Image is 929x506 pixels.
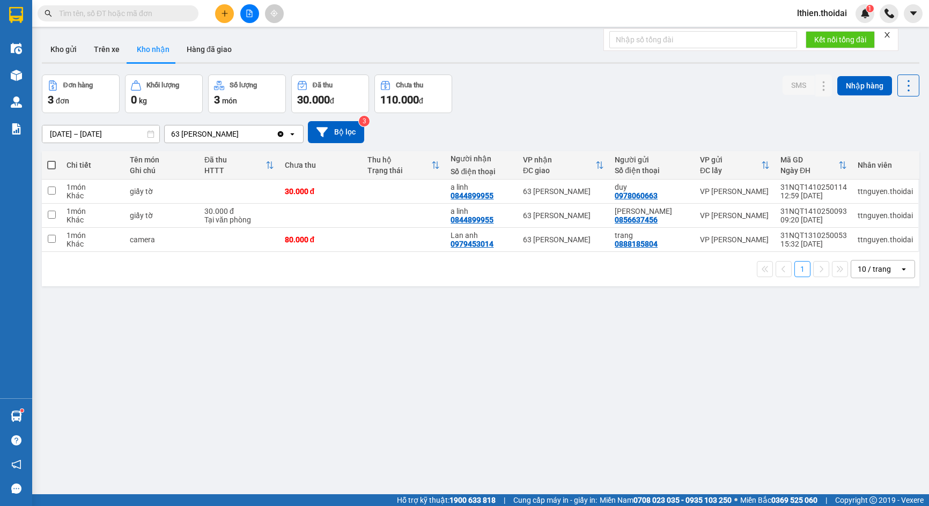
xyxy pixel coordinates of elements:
div: 0888185804 [615,240,658,248]
span: close [883,31,891,39]
div: a linh [451,183,512,191]
span: notification [11,459,21,470]
div: 0844899955 [451,215,493,224]
button: Nhập hàng [837,76,892,95]
span: plus [221,10,228,17]
button: Kho gửi [42,36,85,62]
div: 30.000 đ [204,207,274,215]
button: Khối lượng0kg [125,75,203,113]
div: trang [615,231,689,240]
button: Trên xe [85,36,128,62]
div: 0979453014 [451,240,493,248]
div: 31NQT1410250093 [780,207,847,215]
div: 15:32 [DATE] [780,240,847,248]
div: 09:20 [DATE] [780,215,847,224]
input: Nhập số tổng đài [609,31,797,48]
div: 80.000 đ [285,235,357,244]
div: Số điện thoại [451,167,512,176]
div: Chi tiết [67,161,119,169]
span: caret-down [909,9,918,18]
span: Miền Bắc [740,494,817,506]
span: aim [270,10,278,17]
span: Hỗ trợ kỹ thuật: [397,494,496,506]
div: Ghi chú [130,166,194,175]
img: icon-new-feature [860,9,870,18]
svg: open [288,130,297,138]
div: Lan anh [451,231,512,240]
span: ⚪️ [734,498,738,502]
span: question-circle [11,435,21,445]
span: | [504,494,505,506]
span: 1 [868,5,872,12]
div: 10 / trang [858,264,891,274]
sup: 3 [359,116,370,126]
div: 0844899955 [451,191,493,200]
div: ĐC lấy [700,166,761,175]
span: | [825,494,827,506]
div: VP gửi [700,155,761,164]
div: Nhân viên [858,161,913,169]
div: ngọc anh [615,207,689,215]
div: Tại văn phòng [204,215,274,224]
div: 0856637456 [615,215,658,224]
sup: 1 [866,5,874,12]
button: Bộ lọc [308,121,364,143]
img: solution-icon [11,123,22,135]
span: 3 [48,93,54,106]
div: Tên món [130,155,194,164]
button: SMS [783,76,815,95]
div: 63 [PERSON_NAME] [523,211,604,220]
button: 1 [794,261,810,277]
div: ttnguyen.thoidai [858,187,913,196]
div: 31NQT1410250114 [780,183,847,191]
div: duy [615,183,689,191]
div: Người gửi [615,155,689,164]
button: plus [215,4,234,23]
div: Số điện thoại [615,166,689,175]
button: Kho nhận [128,36,178,62]
div: Thu hộ [367,155,431,164]
div: VP nhận [523,155,595,164]
div: 1 món [67,207,119,215]
div: Chưa thu [285,161,357,169]
div: Số lượng [230,81,257,89]
div: a linh [451,207,512,215]
span: đ [419,96,423,105]
span: 110.000 [380,93,419,106]
div: Khác [67,191,119,200]
th: Toggle SortBy [695,151,775,180]
button: caret-down [904,4,923,23]
th: Toggle SortBy [518,151,609,180]
button: Kết nối tổng đài [806,31,875,48]
div: VP [PERSON_NAME] [700,187,770,196]
span: Cung cấp máy in - giấy in: [513,494,597,506]
div: 63 [PERSON_NAME] [523,235,604,244]
div: Mã GD [780,155,838,164]
button: file-add [240,4,259,23]
div: Khối lượng [146,81,179,89]
button: Đã thu30.000đ [291,75,369,113]
div: ĐC giao [523,166,595,175]
div: giấy tờ [130,211,194,220]
div: 12:59 [DATE] [780,191,847,200]
span: 30.000 [297,93,330,106]
span: search [45,10,52,17]
strong: 1900 633 818 [449,496,496,504]
span: message [11,483,21,494]
span: đơn [56,96,69,105]
div: ttnguyen.thoidai [858,235,913,244]
span: đ [330,96,334,105]
div: Đơn hàng [63,81,93,89]
div: Đã thu [313,81,333,89]
th: Toggle SortBy [199,151,279,180]
button: Chưa thu110.000đ [374,75,452,113]
span: món [222,96,237,105]
input: Select a date range. [42,125,159,143]
input: Selected 63 Trần Quang Tặng. [240,129,241,139]
div: VP [PERSON_NAME] [700,211,770,220]
strong: 0708 023 035 - 0935 103 250 [633,496,732,504]
span: file-add [246,10,253,17]
div: 30.000 đ [285,187,357,196]
img: logo-vxr [9,7,23,23]
div: giấy tờ [130,187,194,196]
